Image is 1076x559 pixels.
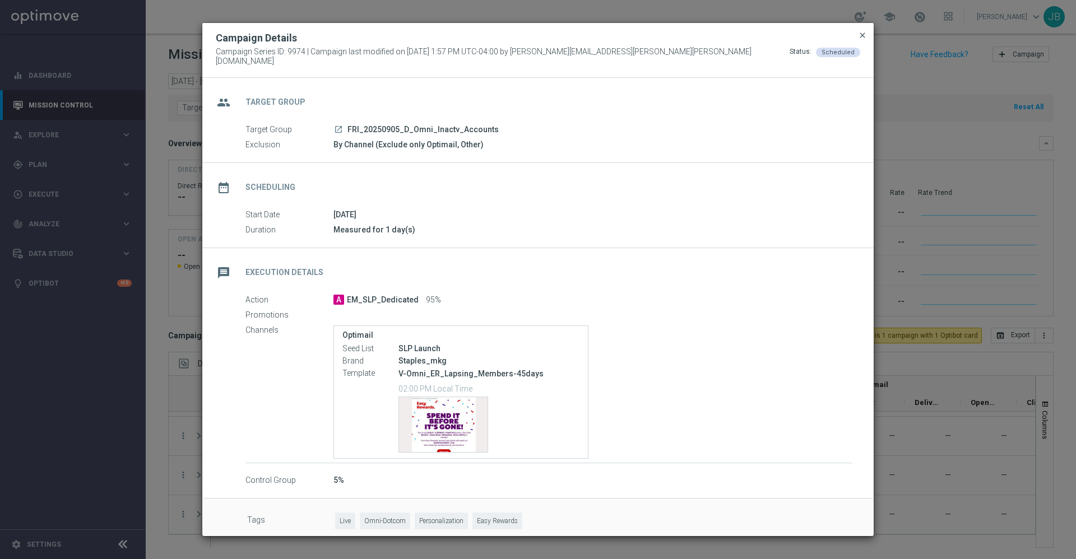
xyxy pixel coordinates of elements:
label: Target Group [245,125,333,135]
div: Measured for 1 day(s) [333,224,852,235]
label: Control Group [245,476,333,486]
h2: Scheduling [245,182,295,193]
div: 5% [333,474,852,486]
div: Staples_mkg [398,355,579,366]
div: [DATE] [333,209,852,220]
span: Omni-Dotcom [360,513,410,530]
label: Template [342,369,398,379]
colored-tag: Scheduled [816,47,860,56]
label: Start Date [245,210,333,220]
span: Scheduled [822,49,855,56]
i: launch [334,125,343,134]
h2: Target Group [245,97,305,108]
span: Campaign Series ID: 9974 | Campaign last modified on [DATE] 1:57 PM UTC-04:00 by [PERSON_NAME][EM... [216,47,790,66]
label: Tags [247,513,335,530]
a: launch [333,125,344,135]
span: 95% [426,295,441,305]
label: Promotions [245,310,333,320]
span: close [858,31,867,40]
p: 02:00 PM Local Time [398,383,579,394]
i: group [214,92,234,113]
div: SLP Launch [398,343,579,354]
label: Channels [245,325,333,336]
label: Action [245,295,333,305]
h2: Execution Details [245,267,323,278]
p: V-Omni_ER_Lapsing_Members-45days [398,369,579,379]
i: message [214,263,234,283]
span: Easy Rewards [472,513,522,530]
div: Status: [790,47,811,66]
span: EM_SLP_Dedicated [347,295,419,305]
label: Optimail [342,330,579,340]
i: date_range [214,178,234,198]
label: Brand [342,356,398,366]
span: A [333,295,344,305]
span: Personalization [415,513,468,530]
span: FRI_20250905_D_Omni_Inactv_Accounts [347,125,499,135]
label: Duration [245,225,333,235]
label: Seed List [342,344,398,354]
label: Exclusion [245,140,333,150]
span: Live [335,513,355,530]
div: By Channel (Exclude only Optimail, Other) [333,139,852,150]
h2: Campaign Details [216,31,297,45]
